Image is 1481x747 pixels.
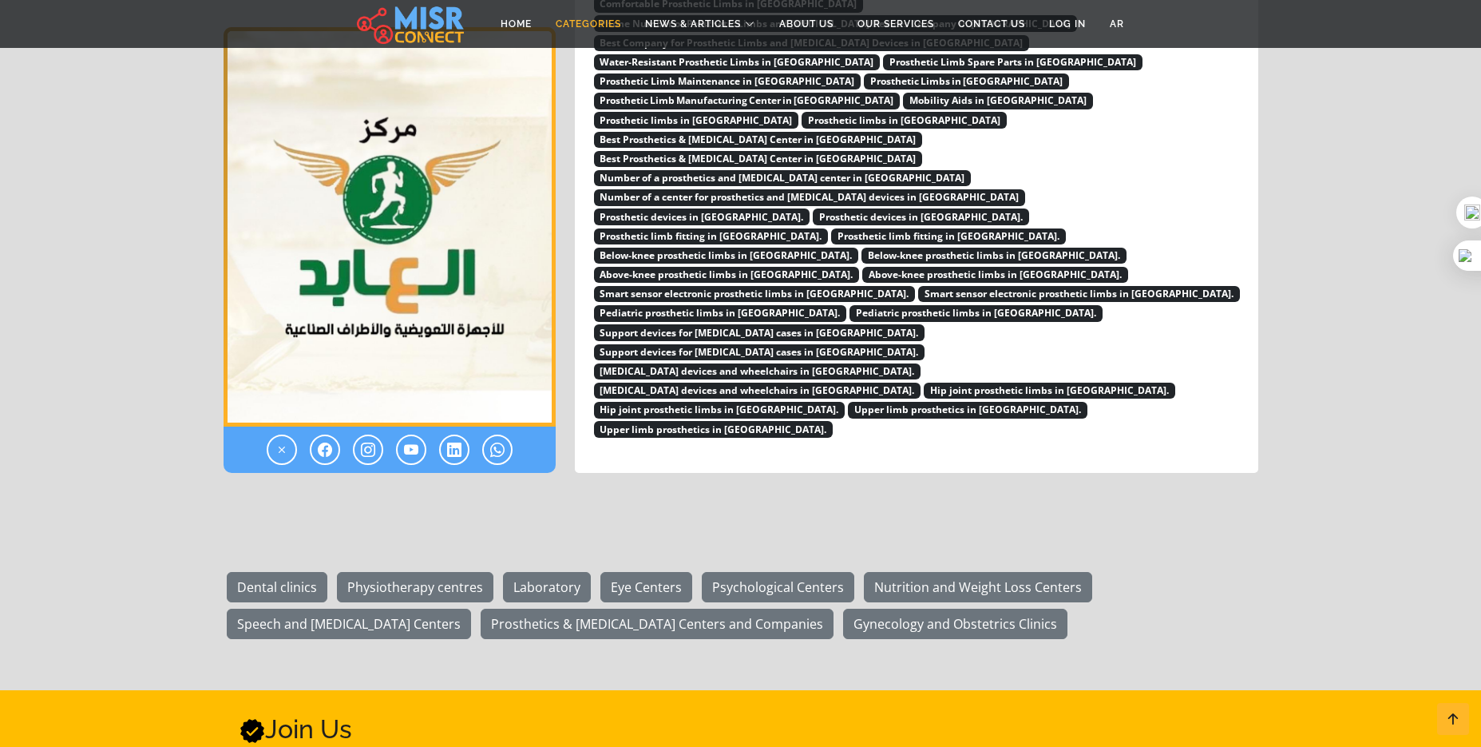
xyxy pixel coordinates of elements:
[503,572,591,602] a: Laboratory
[594,168,972,185] a: Number of a prosthetics and [MEDICAL_DATA] center in [GEOGRAPHIC_DATA]
[594,71,861,89] a: Prosthetic Limb Maintenance in [GEOGRAPHIC_DATA]
[489,9,544,39] a: Home
[848,399,1087,417] a: Upper limb prosthetics in [GEOGRAPHIC_DATA].
[594,129,923,147] a: Best Prosthetics & [MEDICAL_DATA] Center in [GEOGRAPHIC_DATA]
[883,54,1142,70] span: Prosthetic Limb Spare Parts in [GEOGRAPHIC_DATA]
[802,112,1007,128] span: Prosthetic limbs in [GEOGRAPHIC_DATA]
[864,74,1069,89] span: Prosthetic Limbs in [GEOGRAPHIC_DATA]
[594,344,925,360] span: Support devices for [MEDICAL_DATA] cases in [GEOGRAPHIC_DATA].
[918,284,1240,301] a: Smart sensor electronic prosthetic limbs in [GEOGRAPHIC_DATA].
[594,132,923,148] span: Best Prosthetics & [MEDICAL_DATA] Center in [GEOGRAPHIC_DATA]
[594,264,860,282] a: Above-knee prosthetic limbs in [GEOGRAPHIC_DATA].
[883,52,1142,70] a: Prosthetic Limb Spare Parts in [GEOGRAPHIC_DATA]
[224,27,556,427] div: 1 / 1
[645,17,741,31] span: News & Articles
[831,226,1066,244] a: Prosthetic limb fitting in [GEOGRAPHIC_DATA].
[924,380,1175,398] a: Hip joint prosthetic limbs in [GEOGRAPHIC_DATA].
[337,572,493,602] a: Physiotherapy centres
[481,609,834,639] a: Prosthetics & [MEDICAL_DATA] Centers and Companies
[224,27,556,427] img: Al Abed Center for Prosthetics & Orthotic Devices
[843,609,1067,639] a: Gynecology and Obstetrics Clinics
[594,74,861,89] span: Prosthetic Limb Maintenance in [GEOGRAPHIC_DATA]
[849,303,1103,320] a: Pediatric prosthetic limbs in [GEOGRAPHIC_DATA].
[903,90,1093,108] a: Mobility Aids in [GEOGRAPHIC_DATA]
[594,54,881,70] span: Water-Resistant Prosthetic Limbs in [GEOGRAPHIC_DATA]
[594,305,847,321] span: Pediatric prosthetic limbs in [GEOGRAPHIC_DATA].
[924,383,1175,399] span: Hip joint prosthetic limbs in [GEOGRAPHIC_DATA].
[594,402,845,418] span: Hip joint prosthetic limbs in [GEOGRAPHIC_DATA].
[594,364,921,379] span: [MEDICAL_DATA] devices and wheelchairs in [GEOGRAPHIC_DATA].
[594,52,881,70] a: Water-Resistant Prosthetic Limbs in [GEOGRAPHIC_DATA]
[240,718,265,744] svg: Verified account
[594,286,916,302] span: Smart sensor electronic prosthetic limbs in [GEOGRAPHIC_DATA].
[861,248,1127,264] span: Below-knee prosthetic limbs in [GEOGRAPHIC_DATA].
[594,207,810,224] a: Prosthetic devices in [GEOGRAPHIC_DATA].
[702,572,854,602] a: Psychological Centers
[594,421,834,437] span: Upper limb prosthetics in [GEOGRAPHIC_DATA].
[594,380,921,398] a: [MEDICAL_DATA] devices and wheelchairs in [GEOGRAPHIC_DATA].
[862,264,1128,282] a: Above-knee prosthetic limbs in [GEOGRAPHIC_DATA].
[594,419,834,437] a: Upper limb prosthetics in [GEOGRAPHIC_DATA].
[813,209,1029,224] span: Prosthetic devices in [GEOGRAPHIC_DATA].
[767,9,845,39] a: About Us
[594,209,810,224] span: Prosthetic devices in [GEOGRAPHIC_DATA].
[594,324,925,340] span: Support devices for [MEDICAL_DATA] cases in [GEOGRAPHIC_DATA].
[918,286,1240,302] span: Smart sensor electronic prosthetic limbs in [GEOGRAPHIC_DATA].
[802,110,1007,128] a: Prosthetic limbs in [GEOGRAPHIC_DATA]
[864,572,1092,602] a: Nutrition and Weight Loss Centers
[594,151,923,167] span: Best Prosthetics & [MEDICAL_DATA] Center in [GEOGRAPHIC_DATA]
[594,189,1026,205] span: Number of a center for prosthetics and [MEDICAL_DATA] devices in [GEOGRAPHIC_DATA]
[1037,9,1098,39] a: Log in
[594,383,921,399] span: [MEDICAL_DATA] devices and wheelchairs in [GEOGRAPHIC_DATA].
[594,187,1026,205] a: Number of a center for prosthetics and [MEDICAL_DATA] devices in [GEOGRAPHIC_DATA]
[946,9,1037,39] a: Contact Us
[903,93,1093,109] span: Mobility Aids in [GEOGRAPHIC_DATA]
[594,228,829,244] span: Prosthetic limb fitting in [GEOGRAPHIC_DATA].
[848,402,1087,418] span: Upper limb prosthetics in [GEOGRAPHIC_DATA].
[594,267,860,283] span: Above-knee prosthetic limbs in [GEOGRAPHIC_DATA].
[240,714,901,745] h2: Join Us
[813,207,1029,224] a: Prosthetic devices in [GEOGRAPHIC_DATA].
[1098,9,1136,39] a: AR
[594,93,901,109] span: Prosthetic Limb Manufacturing Center in [GEOGRAPHIC_DATA]
[357,4,464,44] img: main.misr_connect
[845,9,946,39] a: Our Services
[862,267,1128,283] span: Above-knee prosthetic limbs in [GEOGRAPHIC_DATA].
[594,149,923,166] a: Best Prosthetics & [MEDICAL_DATA] Center in [GEOGRAPHIC_DATA]
[594,226,829,244] a: Prosthetic limb fitting in [GEOGRAPHIC_DATA].
[849,305,1103,321] span: Pediatric prosthetic limbs in [GEOGRAPHIC_DATA].
[594,323,925,340] a: Support devices for [MEDICAL_DATA] cases in [GEOGRAPHIC_DATA].
[600,572,692,602] a: Eye Centers
[831,228,1066,244] span: Prosthetic limb fitting in [GEOGRAPHIC_DATA].
[594,170,972,186] span: Number of a prosthetics and [MEDICAL_DATA] center in [GEOGRAPHIC_DATA]
[594,110,799,128] a: Prosthetic limbs in [GEOGRAPHIC_DATA]
[594,90,901,108] a: Prosthetic Limb Manufacturing Center in [GEOGRAPHIC_DATA]
[861,245,1127,263] a: Below-knee prosthetic limbs in [GEOGRAPHIC_DATA].
[594,284,916,301] a: Smart sensor electronic prosthetic limbs in [GEOGRAPHIC_DATA].
[594,399,845,417] a: Hip joint prosthetic limbs in [GEOGRAPHIC_DATA].
[227,609,471,639] a: Speech and [MEDICAL_DATA] Centers
[227,572,327,602] a: Dental clinics
[594,361,921,379] a: [MEDICAL_DATA] devices and wheelchairs in [GEOGRAPHIC_DATA].
[864,71,1069,89] a: Prosthetic Limbs in [GEOGRAPHIC_DATA]
[594,248,859,264] span: Below-knee prosthetic limbs in [GEOGRAPHIC_DATA].
[594,245,859,263] a: Below-knee prosthetic limbs in [GEOGRAPHIC_DATA].
[594,342,925,360] a: Support devices for [MEDICAL_DATA] cases in [GEOGRAPHIC_DATA].
[594,112,799,128] span: Prosthetic limbs in [GEOGRAPHIC_DATA]
[633,9,767,39] a: News & Articles
[594,303,847,320] a: Pediatric prosthetic limbs in [GEOGRAPHIC_DATA].
[544,9,633,39] a: Categories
